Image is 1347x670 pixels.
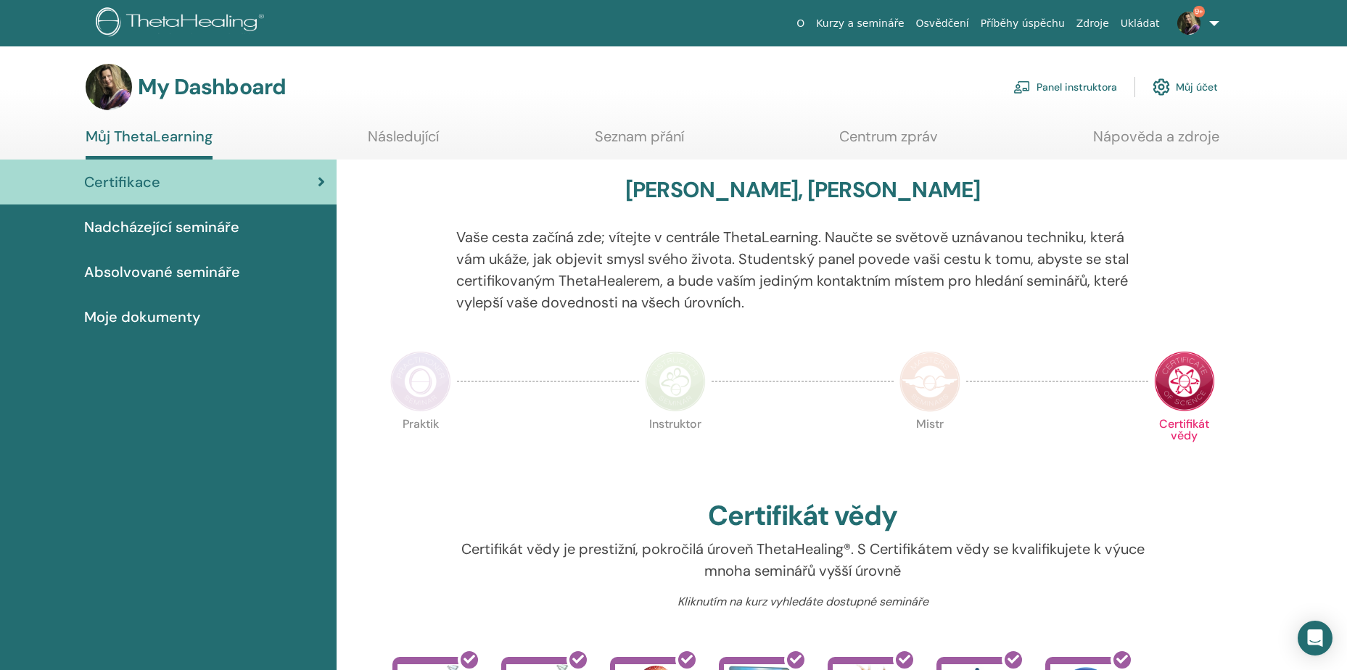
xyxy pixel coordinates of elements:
[1177,12,1200,35] img: default.jpg
[1154,418,1215,479] p: Certifikát vědy
[84,171,160,193] span: Certifikace
[899,351,960,412] img: Master
[1153,75,1170,99] img: cog.svg
[1298,621,1332,655] div: Open Intercom Messenger
[368,128,439,156] a: Následující
[595,128,684,156] a: Seznam přání
[456,226,1149,313] p: Vaše cesta začíná zde; vítejte v centrále ThetaLearning. Naučte se světově uznávanou techniku, kt...
[910,10,975,37] a: Osvědčení
[84,216,239,238] span: Nadcházející semináře
[1154,351,1215,412] img: Certificate of Science
[645,418,706,479] p: Instruktor
[1071,10,1115,37] a: Zdroje
[839,128,938,156] a: Centrum zpráv
[791,10,810,37] a: O
[708,500,897,533] h2: Certifikát vědy
[390,418,451,479] p: Praktik
[1115,10,1166,37] a: Ukládat
[645,351,706,412] img: Instructor
[1193,6,1205,17] span: 9+
[84,306,200,328] span: Moje dokumenty
[1093,128,1219,156] a: Nápověda a zdroje
[810,10,910,37] a: Kurzy a semináře
[1153,71,1218,103] a: Můj účet
[1013,71,1117,103] a: Panel instruktora
[138,74,286,100] h3: My Dashboard
[86,128,213,160] a: Můj ThetaLearning
[86,64,132,110] img: default.jpg
[899,418,960,479] p: Mistr
[1013,80,1031,94] img: chalkboard-teacher.svg
[975,10,1071,37] a: Příběhy úspěchu
[625,177,981,203] h3: [PERSON_NAME], [PERSON_NAME]
[84,261,240,283] span: Absolvované semináře
[456,593,1149,611] p: Kliknutím na kurz vyhledáte dostupné semináře
[456,538,1149,582] p: Certifikát vědy je prestižní, pokročilá úroveň ThetaHealing®. S Certifikátem vědy se kvalifikujet...
[390,351,451,412] img: Practitioner
[96,7,269,40] img: logo.png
